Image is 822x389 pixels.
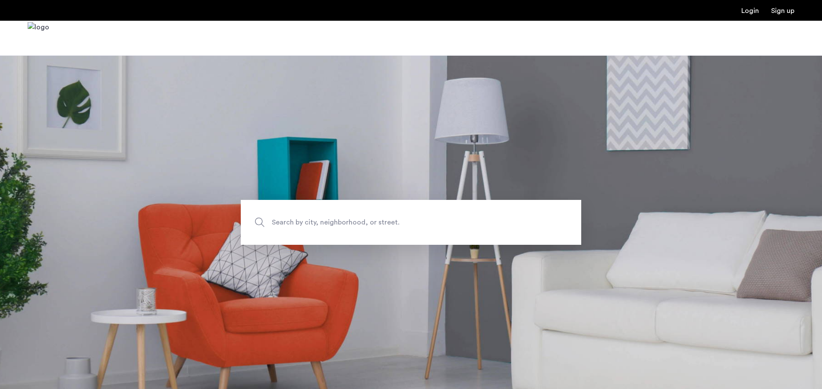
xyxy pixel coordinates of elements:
[771,7,794,14] a: Registration
[241,200,581,245] input: Apartment Search
[741,7,759,14] a: Login
[28,22,49,54] a: Cazamio Logo
[272,216,510,228] span: Search by city, neighborhood, or street.
[28,22,49,54] img: logo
